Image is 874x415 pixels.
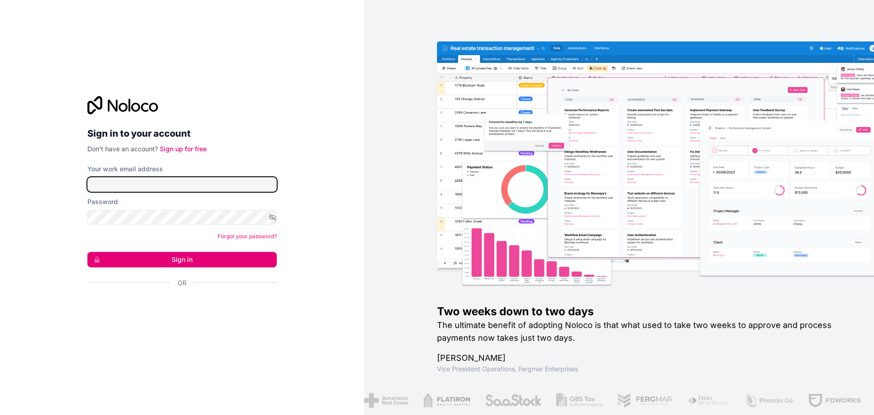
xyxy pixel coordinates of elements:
[160,145,207,153] a: Sign up for free
[87,252,277,267] button: Sign in
[362,393,407,408] img: /assets/american-red-cross-BAupjrZR.png
[742,393,792,408] img: /assets/phoenix-BREaitsQ.png
[87,210,277,225] input: Password
[437,364,845,374] h1: Vice President Operations , Fergmar Enterprises
[615,393,671,408] img: /assets/fergmar-CudnrXN5.png
[87,177,277,192] input: Email address
[685,393,728,408] img: /assets/fiera-fwj2N5v4.png
[87,145,158,153] span: Don't have an account?
[87,125,277,142] h2: Sign in to your account
[483,393,540,408] img: /assets/saastock-C6Zbiodz.png
[554,393,601,408] img: /assets/gbstax-C-GtDUiK.png
[218,233,277,240] a: Forgot your password?
[806,393,859,408] img: /assets/fdworks-Bi04fVtw.png
[87,197,118,206] label: Password
[178,278,187,287] span: Or
[87,164,163,174] label: Your work email address
[437,352,845,364] h1: [PERSON_NAME]
[421,393,468,408] img: /assets/flatiron-C8eUkumj.png
[437,304,845,319] h1: Two weeks down to two days
[83,297,274,318] iframe: Sign in with Google Button
[437,319,845,344] h2: The ultimate benefit of adopting Noloco is that what used to take two weeks to approve and proces...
